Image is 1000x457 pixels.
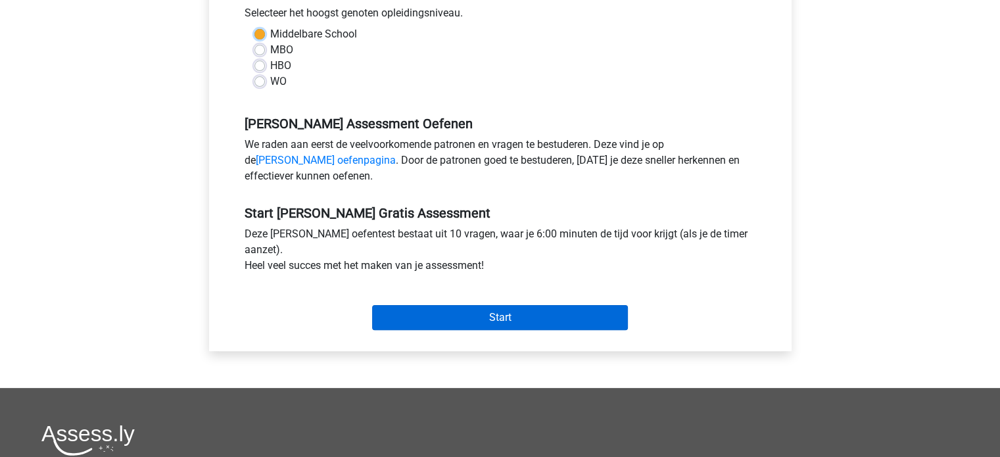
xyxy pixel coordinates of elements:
label: Middelbare School [270,26,357,42]
div: We raden aan eerst de veelvoorkomende patronen en vragen te bestuderen. Deze vind je op de . Door... [235,137,766,189]
img: Assessly logo [41,425,135,456]
label: MBO [270,42,293,58]
div: Selecteer het hoogst genoten opleidingsniveau. [235,5,766,26]
div: Deze [PERSON_NAME] oefentest bestaat uit 10 vragen, waar je 6:00 minuten de tijd voor krijgt (als... [235,226,766,279]
h5: [PERSON_NAME] Assessment Oefenen [245,116,756,132]
input: Start [372,305,628,330]
label: WO [270,74,287,89]
a: [PERSON_NAME] oefenpagina [256,154,396,166]
h5: Start [PERSON_NAME] Gratis Assessment [245,205,756,221]
label: HBO [270,58,291,74]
